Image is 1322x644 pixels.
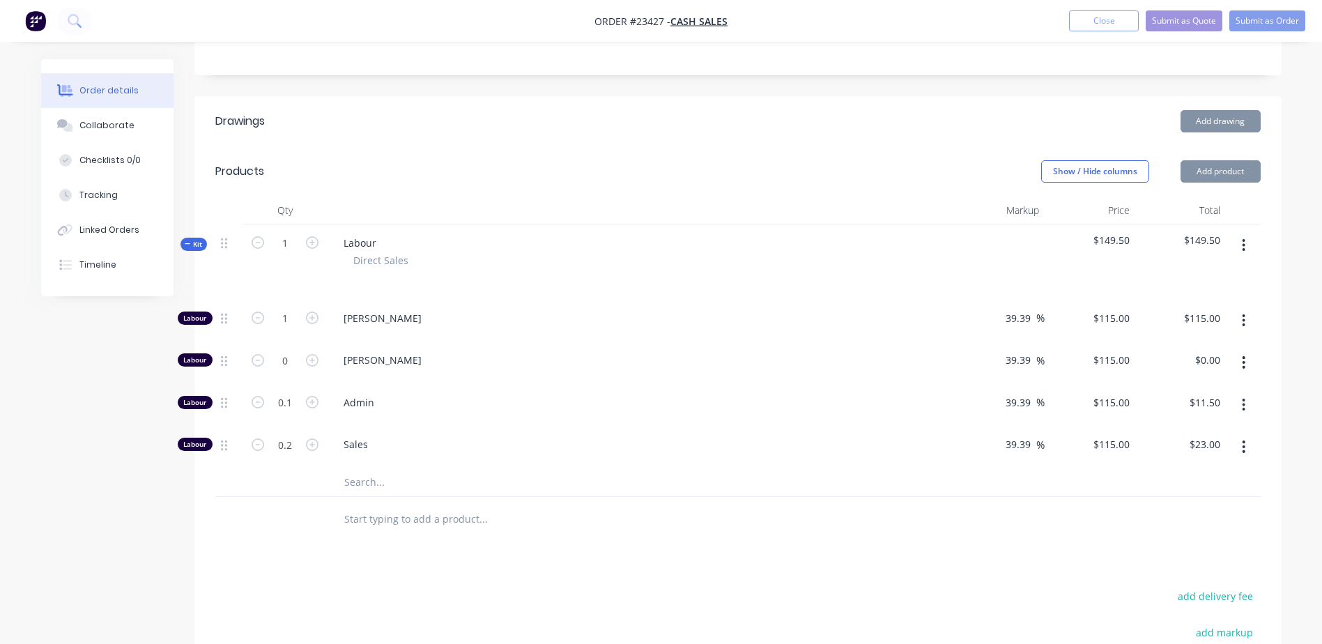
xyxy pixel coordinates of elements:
[344,468,622,496] input: Search...
[1069,10,1139,31] button: Close
[79,154,141,167] div: Checklists 0/0
[41,178,174,213] button: Tracking
[41,108,174,143] button: Collaborate
[41,213,174,247] button: Linked Orders
[79,189,118,201] div: Tracking
[178,396,213,409] div: Labour
[344,395,948,410] span: Admin
[25,10,46,31] img: Factory
[954,197,1045,224] div: Markup
[1141,233,1220,247] span: $149.50
[344,437,948,452] span: Sales
[41,143,174,178] button: Checklists 0/0
[344,353,948,367] span: [PERSON_NAME]
[353,253,408,268] span: Direct Sales
[178,438,213,451] div: Labour
[1050,233,1130,247] span: $149.50
[1146,10,1222,31] button: Submit as Quote
[1181,110,1261,132] button: Add drawing
[1036,437,1045,453] span: %
[41,73,174,108] button: Order details
[344,505,622,533] input: Start typing to add a product...
[1036,353,1045,369] span: %
[1189,622,1261,641] button: add markup
[178,353,213,367] div: Labour
[1171,587,1261,606] button: add delivery fee
[178,312,213,325] div: Labour
[670,15,728,28] a: Cash Sales
[185,239,203,250] span: Kit
[79,224,139,236] div: Linked Orders
[1036,310,1045,326] span: %
[332,233,387,253] div: Labour
[1045,197,1135,224] div: Price
[1135,197,1226,224] div: Total
[41,247,174,282] button: Timeline
[344,311,948,325] span: [PERSON_NAME]
[79,259,116,271] div: Timeline
[79,119,134,132] div: Collaborate
[215,163,264,180] div: Products
[215,113,265,130] div: Drawings
[1036,394,1045,411] span: %
[79,84,139,97] div: Order details
[1041,160,1149,183] button: Show / Hide columns
[180,238,207,251] div: Kit
[594,15,670,28] span: Order #23427 -
[1229,10,1305,31] button: Submit as Order
[1181,160,1261,183] button: Add product
[243,197,327,224] div: Qty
